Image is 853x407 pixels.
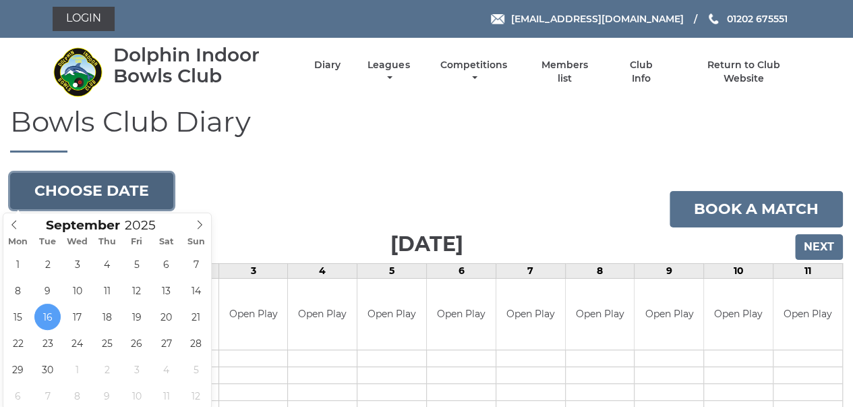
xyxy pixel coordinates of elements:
a: Competitions [437,59,510,85]
span: Thu [92,238,122,246]
img: Phone us [709,13,718,24]
span: September 2, 2025 [34,251,61,277]
span: September 7, 2025 [183,251,209,277]
span: September 28, 2025 [183,330,209,356]
a: Leagues [364,59,413,85]
span: September 6, 2025 [153,251,179,277]
td: 4 [288,264,357,279]
img: Dolphin Indoor Bowls Club [53,47,103,97]
span: September 10, 2025 [64,277,90,304]
img: Email [491,14,504,24]
span: October 1, 2025 [64,356,90,383]
span: Sat [152,238,181,246]
td: 9 [635,264,704,279]
span: September 18, 2025 [94,304,120,330]
span: September 4, 2025 [94,251,120,277]
span: September 23, 2025 [34,330,61,356]
button: Choose date [10,173,173,209]
a: Club Info [620,59,664,85]
a: Phone us 01202 675551 [707,11,787,26]
td: Open Play [773,279,842,350]
td: Open Play [566,279,635,350]
span: September 1, 2025 [5,251,31,277]
td: Open Play [427,279,496,350]
span: Fri [122,238,152,246]
span: October 5, 2025 [183,356,209,383]
span: September 15, 2025 [5,304,31,330]
a: Members list [533,59,595,85]
td: 6 [427,264,496,279]
span: [EMAIL_ADDRESS][DOMAIN_NAME] [510,13,683,25]
span: September 5, 2025 [123,251,150,277]
span: September 16, 2025 [34,304,61,330]
input: Scroll to increment [120,217,173,233]
td: 10 [704,264,773,279]
span: September 11, 2025 [94,277,120,304]
span: September 12, 2025 [123,277,150,304]
span: September 21, 2025 [183,304,209,330]
span: Tue [33,238,63,246]
span: September 29, 2025 [5,356,31,383]
span: September 19, 2025 [123,304,150,330]
a: Return to Club Website [686,59,800,85]
span: September 3, 2025 [64,251,90,277]
a: Login [53,7,115,31]
td: 7 [496,264,565,279]
span: September 17, 2025 [64,304,90,330]
a: Email [EMAIL_ADDRESS][DOMAIN_NAME] [491,11,683,26]
td: Open Play [704,279,773,350]
span: September 20, 2025 [153,304,179,330]
div: Dolphin Indoor Bowls Club [113,45,291,86]
td: 11 [773,264,843,279]
span: Wed [63,238,92,246]
span: September 22, 2025 [5,330,31,356]
span: September 14, 2025 [183,277,209,304]
span: October 2, 2025 [94,356,120,383]
td: 3 [218,264,288,279]
span: Mon [3,238,33,246]
span: September 8, 2025 [5,277,31,304]
a: Diary [314,59,341,72]
span: September 25, 2025 [94,330,120,356]
a: Book a match [670,191,843,227]
td: Open Play [496,279,565,350]
span: 01202 675551 [726,13,787,25]
td: Open Play [357,279,426,350]
td: Open Play [288,279,357,350]
span: Scroll to increment [46,219,120,232]
span: September 24, 2025 [64,330,90,356]
td: 8 [565,264,635,279]
span: October 4, 2025 [153,356,179,383]
span: September 27, 2025 [153,330,179,356]
td: Open Play [219,279,288,350]
input: Next [795,234,843,260]
span: September 26, 2025 [123,330,150,356]
span: Sun [181,238,211,246]
h1: Bowls Club Diary [10,106,843,153]
td: 5 [357,264,427,279]
span: September 30, 2025 [34,356,61,383]
span: September 9, 2025 [34,277,61,304]
span: October 3, 2025 [123,356,150,383]
td: Open Play [635,279,703,350]
span: September 13, 2025 [153,277,179,304]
